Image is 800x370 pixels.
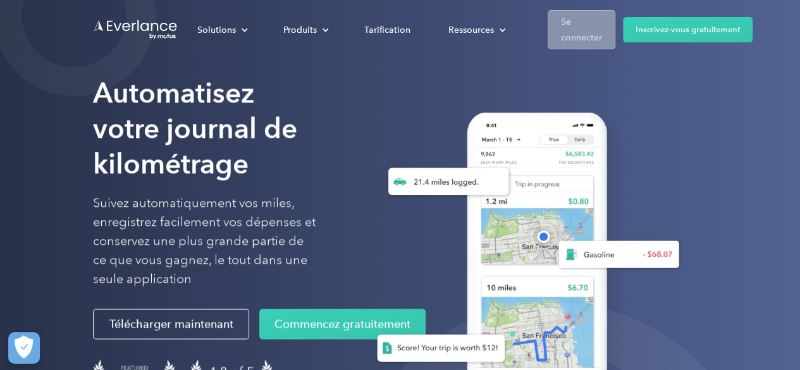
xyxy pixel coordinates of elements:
[364,25,410,35] font: Tarification
[623,17,753,42] a: Inscrivez-vous gratuitement
[548,10,615,49] a: Se connecter
[283,25,317,35] font: Produits
[197,25,236,35] font: Solutions
[93,76,297,180] font: Automatisez votre journal de kilométrage
[93,19,178,41] a: Aller à la page d'accueil
[436,19,516,41] div: Ressources
[448,25,494,35] font: Ressources
[274,318,410,331] font: Commencez gratuitement
[561,16,602,43] font: Se connecter
[259,309,426,340] a: Commencez gratuitement
[93,309,249,340] a: Télécharger maintenant
[185,19,258,41] div: Solutions
[93,195,316,287] font: Suivez automatiquement vos miles, enregistrez facilement vos dépenses et conservez une plus grand...
[109,318,233,331] font: Télécharger maintenant
[352,19,423,41] a: Tarification
[271,19,339,41] div: Produits
[636,25,740,34] font: Inscrivez-vous gratuitement
[8,332,40,364] button: Paramètres des cookies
